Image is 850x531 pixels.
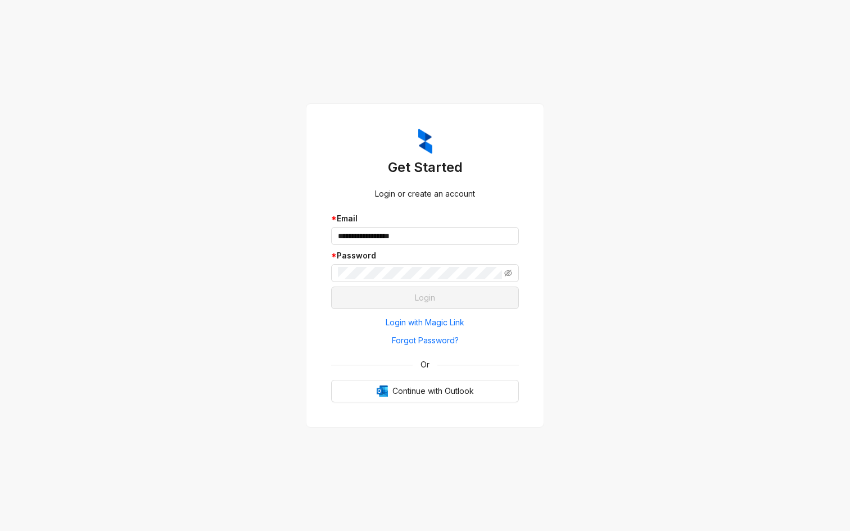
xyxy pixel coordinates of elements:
span: eye-invisible [504,269,512,277]
button: Login [331,287,519,309]
button: OutlookContinue with Outlook [331,380,519,402]
div: Login or create an account [331,188,519,200]
div: Email [331,212,519,225]
img: ZumaIcon [418,129,432,155]
h3: Get Started [331,158,519,176]
span: Or [413,358,437,371]
button: Login with Magic Link [331,314,519,332]
span: Continue with Outlook [392,385,474,397]
span: Forgot Password? [392,334,459,347]
span: Login with Magic Link [386,316,464,329]
div: Password [331,249,519,262]
img: Outlook [377,385,388,397]
button: Forgot Password? [331,332,519,350]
